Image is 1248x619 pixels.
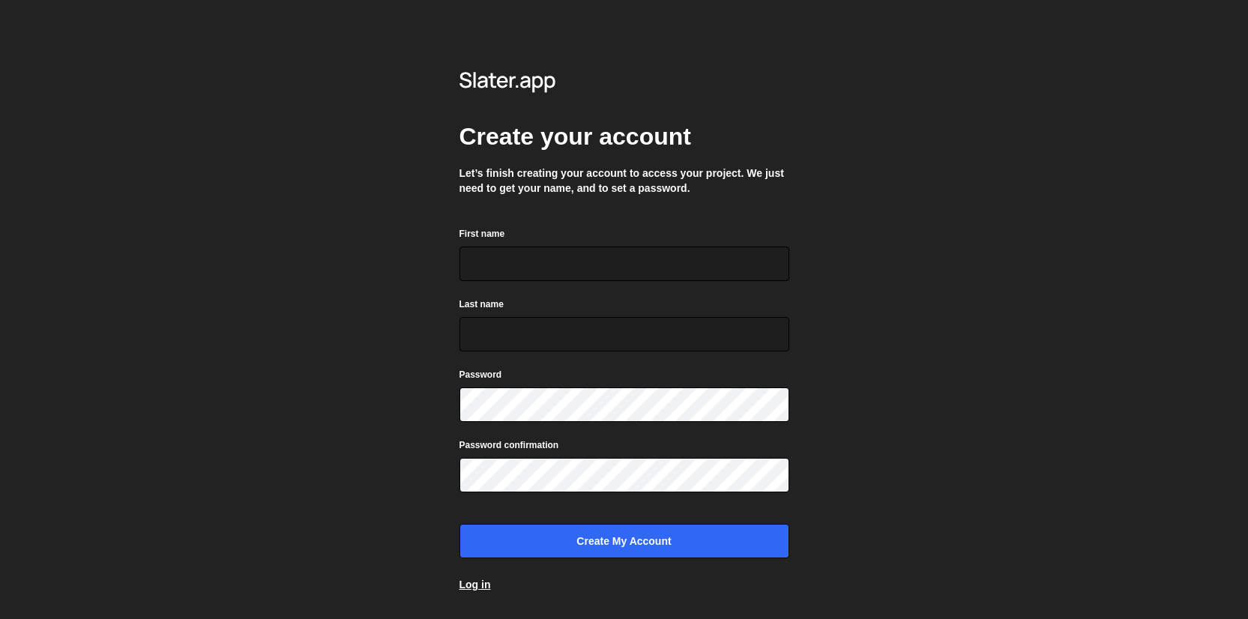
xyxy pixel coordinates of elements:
input: Create my account [459,524,789,558]
h2: Create your account [459,123,789,151]
label: Password [459,367,502,382]
p: Let’s finish creating your account to access your project. We just need to get your name, and to ... [459,166,789,196]
a: Log in [459,577,491,592]
label: Last name [459,297,504,312]
label: First name [459,226,505,241]
label: Password confirmation [459,438,559,453]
